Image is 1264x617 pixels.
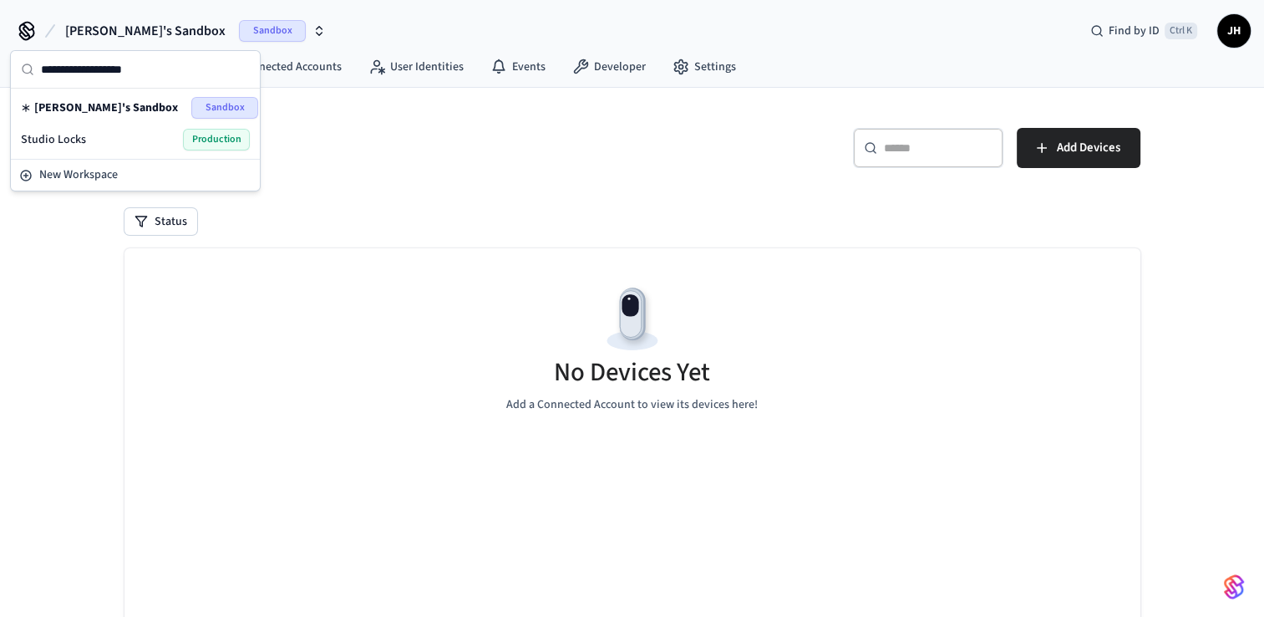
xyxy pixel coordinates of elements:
[477,52,559,82] a: Events
[1219,16,1249,46] span: JH
[239,20,306,42] span: Sandbox
[355,52,477,82] a: User Identities
[39,166,118,184] span: New Workspace
[65,21,226,41] span: [PERSON_NAME]'s Sandbox
[1224,574,1244,600] img: SeamLogoGradient.69752ec5.svg
[13,161,258,189] button: New Workspace
[559,52,659,82] a: Developer
[21,131,86,148] span: Studio Locks
[1165,23,1197,39] span: Ctrl K
[1017,128,1140,168] button: Add Devices
[595,282,670,357] img: Devices Empty State
[11,89,260,159] div: Suggestions
[1217,14,1251,48] button: JH
[183,129,250,150] span: Production
[506,396,758,414] p: Add a Connected Account to view its devices here!
[1057,137,1120,159] span: Add Devices
[191,97,258,119] span: Sandbox
[1109,23,1160,39] span: Find by ID
[1077,16,1211,46] div: Find by IDCtrl K
[124,208,197,235] button: Status
[124,128,622,162] h5: Devices
[659,52,749,82] a: Settings
[204,52,355,82] a: Connected Accounts
[34,99,178,116] span: [PERSON_NAME]'s Sandbox
[554,355,710,390] h5: No Devices Yet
